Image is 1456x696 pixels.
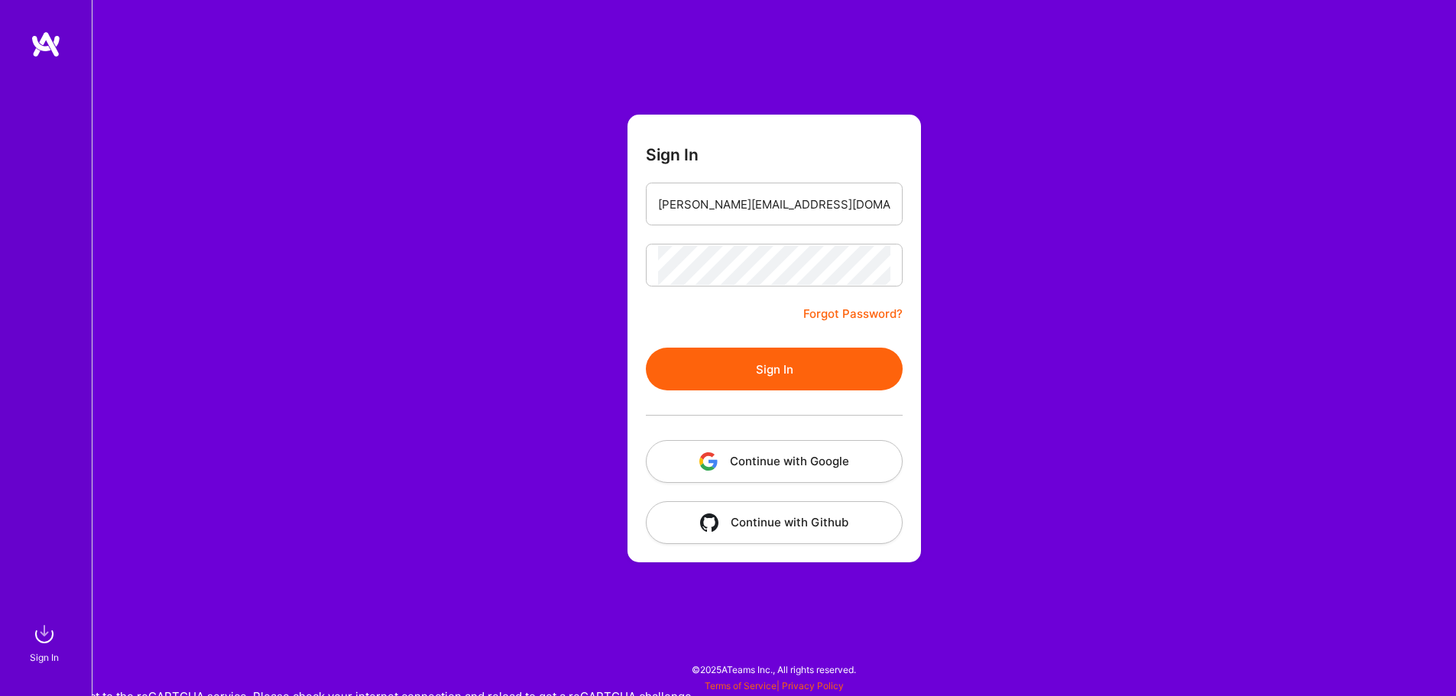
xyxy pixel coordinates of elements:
[705,680,777,691] a: Terms of Service
[782,680,844,691] a: Privacy Policy
[30,649,59,665] div: Sign In
[803,305,903,323] a: Forgot Password?
[658,185,890,224] input: Email...
[705,680,844,691] span: |
[646,501,903,544] button: Continue with Github
[699,452,718,471] img: icon
[29,619,60,649] img: sign in
[646,440,903,483] button: Continue with Google
[700,513,718,532] img: icon
[92,650,1456,688] div: © 2025 ATeams Inc., All rights reserved.
[31,31,61,58] img: logo
[646,348,903,390] button: Sign In
[646,145,699,164] h3: Sign In
[32,619,60,665] a: sign inSign In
